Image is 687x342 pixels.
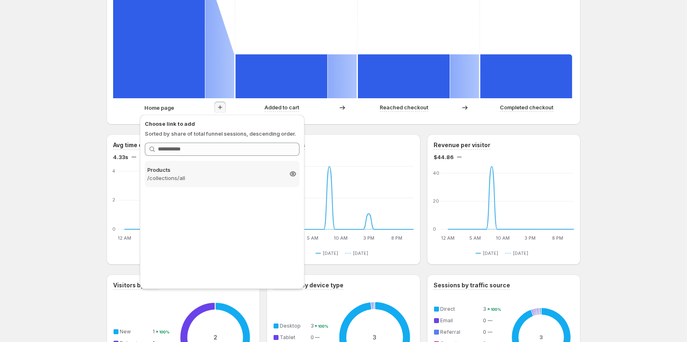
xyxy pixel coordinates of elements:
text: 2 [112,197,115,203]
button: [DATE] [476,248,501,258]
h3: Sessions by traffic source [434,281,510,289]
button: [DATE] [316,248,341,258]
span: [DATE] [323,250,338,256]
p: Added to cart [265,103,299,111]
span: $44.86 [434,153,454,161]
text: 0 [433,226,436,232]
span: [DATE] [483,250,498,256]
span: 4.33s [113,153,128,161]
text: 3 PM [525,235,536,241]
text: 20 [433,198,439,204]
path: Completed checkout: 1 [480,54,572,98]
span: 0 [483,317,486,324]
path: Added to cart: 1 [236,54,327,98]
text: 0 [112,226,116,232]
text: 40 [433,170,439,176]
span: Email [440,317,453,324]
span: Tablet [280,334,295,340]
h3: Visitors by type [113,281,158,289]
path: Reached checkout: 1 [358,54,450,98]
span: 0 [483,329,486,335]
text: 12 AM [118,235,131,241]
button: [DATE] [506,248,531,258]
td: Tablet [278,333,310,342]
span: 0 [311,334,314,340]
text: 12 AM [441,235,455,241]
text: 100% [318,324,328,329]
text: 100% [490,307,501,312]
p: Choose link to add [145,120,299,128]
span: New [120,328,131,335]
td: New [118,327,152,336]
h3: Sessions by device type [273,281,343,289]
span: Referral [440,329,460,335]
text: 10 AM [334,235,348,241]
text: 100% [159,330,169,335]
span: Direct [440,306,455,312]
span: Desktop [280,323,301,329]
span: 3 [483,306,486,312]
h3: Revenue per visitor [434,141,490,149]
p: Products [147,166,282,174]
text: 8 PM [391,235,402,241]
text: 5 AM [307,235,318,241]
text: 5 AM [469,235,481,241]
h3: Avg time on page [113,141,162,149]
span: [DATE] [513,250,528,256]
button: [DATE] [346,248,371,258]
p: /collections/all [147,174,282,182]
p: Home page [144,104,174,112]
p: Reached checkout [380,103,428,111]
p: Completed checkout [500,103,553,111]
text: 8 PM [552,235,563,241]
td: Desktop [278,321,310,330]
text: 10 AM [496,235,510,241]
span: [DATE] [353,250,368,256]
text: 3 PM [363,235,374,241]
text: 4 [112,168,116,174]
td: Referral [439,328,483,337]
span: 1 [153,328,155,335]
td: Direct [439,305,483,314]
p: Sorted by share of total funnel sessions, descending order. [145,129,299,138]
td: Email [439,316,483,325]
span: 3 [311,323,314,329]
